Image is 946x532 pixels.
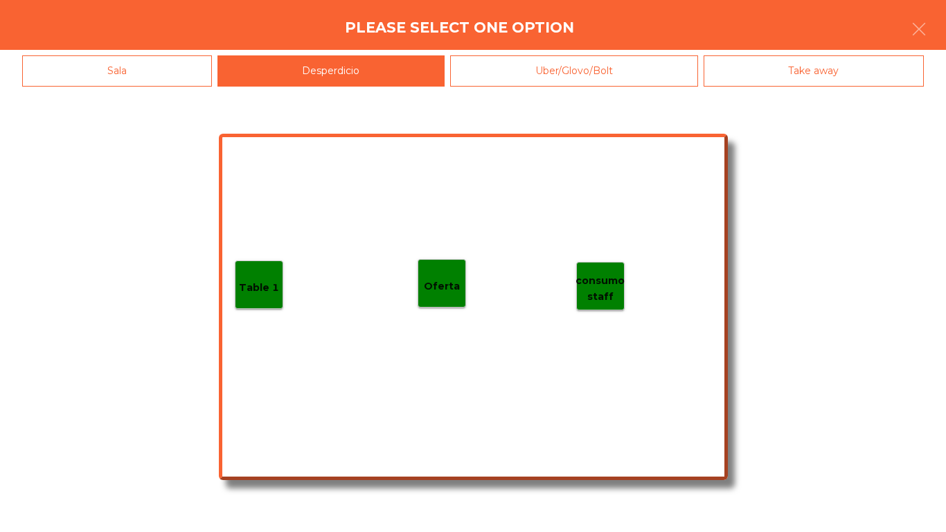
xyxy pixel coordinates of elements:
div: Uber/Glovo/Bolt [450,55,698,87]
p: consumo staff [575,273,625,304]
p: Table 1 [239,280,279,296]
div: Desperdicio [217,55,445,87]
div: Sala [22,55,212,87]
div: Take away [704,55,925,87]
h4: Please select one option [345,17,574,38]
p: Oferta [424,278,460,294]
